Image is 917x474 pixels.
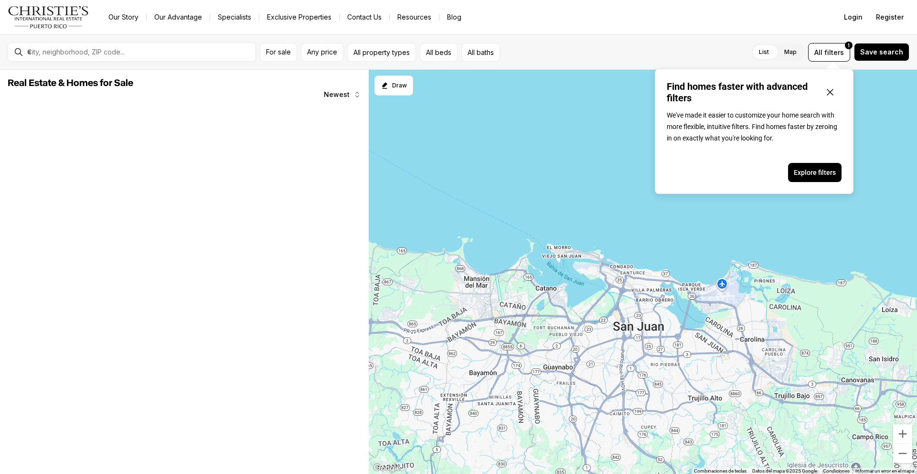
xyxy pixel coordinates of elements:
[266,48,291,56] span: For sale
[870,8,909,27] button: Register
[347,43,416,62] button: All property types
[260,43,297,62] button: For sale
[876,13,904,21] span: Register
[8,6,89,29] img: logo
[824,47,844,57] span: filters
[461,43,500,62] button: All baths
[844,13,863,21] span: Login
[752,468,817,474] span: Datos del mapa ©2025 Google
[420,43,458,62] button: All beds
[307,48,337,56] span: Any price
[788,163,842,182] button: Explore filters
[8,78,133,88] span: Real Estate & Homes for Sale
[301,43,343,62] button: Any price
[324,91,350,98] span: Newest
[667,81,819,104] p: Find homes faster with advanced filters
[860,48,903,56] span: Save search
[147,11,210,24] a: Our Advantage
[777,43,804,61] label: Map
[808,43,850,62] button: Allfilters1
[340,11,389,24] button: Contact Us
[439,11,469,24] a: Blog
[390,11,439,24] a: Resources
[854,43,909,61] button: Save search
[667,109,842,144] p: We've made it easier to customize your home search with more flexible, intuitive filters. Find ho...
[318,85,367,104] button: Newest
[814,47,822,57] span: All
[101,11,146,24] a: Our Story
[259,11,339,24] a: Exclusive Properties
[751,43,777,61] label: List
[210,11,259,24] a: Specialists
[848,42,850,49] span: 1
[819,81,842,104] button: Close popover
[838,8,868,27] button: Login
[374,75,413,96] button: Start drawing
